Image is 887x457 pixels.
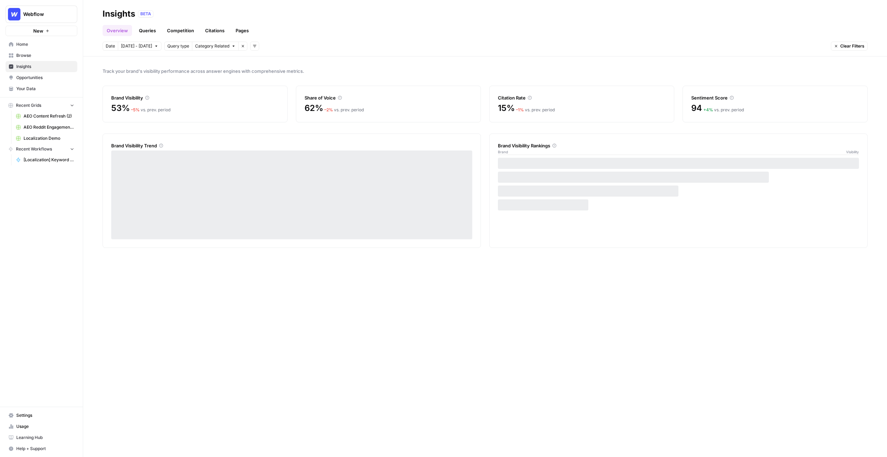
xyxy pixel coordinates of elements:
img: Webflow Logo [8,8,20,20]
span: Query type [167,43,189,49]
a: AEO Reddit Engagement (6) [13,122,77,133]
a: Opportunities [6,72,77,83]
span: Learning Hub [16,434,74,441]
button: Recent Workflows [6,144,77,154]
button: [DATE] - [DATE] [118,42,161,51]
span: 53% [111,103,130,114]
a: Insights [6,61,77,72]
a: Citations [201,25,229,36]
span: AEO Reddit Engagement (6) [24,124,74,130]
span: Visibility [846,149,859,155]
a: Competition [163,25,198,36]
span: 62% [305,103,323,114]
span: Your Data [16,86,74,92]
a: Localization Demo [13,133,77,144]
button: Workspace: Webflow [6,6,77,23]
span: Opportunities [16,75,74,81]
span: Settings [16,412,74,419]
div: Citation Rate [498,94,666,101]
a: Overview [103,25,132,36]
div: Insights [103,8,135,19]
a: Learning Hub [6,432,77,443]
a: Settings [6,410,77,421]
a: Your Data [6,83,77,94]
span: Track your brand's visibility performance across answer engines with comprehensive metrics. [103,68,868,75]
span: Clear Filters [840,43,864,49]
span: – 2 % [324,107,333,112]
span: – 5 % [131,107,140,112]
a: Queries [135,25,160,36]
span: [Localization] Keyword to Brief [24,157,74,163]
div: Share of Voice [305,94,472,101]
div: Brand Visibility Rankings [498,142,859,149]
span: Help + Support [16,446,74,452]
span: + 4 % [703,107,713,112]
a: Home [6,39,77,50]
div: vs. prev. period [324,107,364,113]
a: Pages [231,25,253,36]
span: 94 [691,103,702,114]
span: Usage [16,423,74,430]
span: Recent Grids [16,102,41,109]
span: Date [106,43,115,49]
a: AEO Content Refresh (2) [13,111,77,122]
div: BETA [138,10,153,17]
span: New [33,27,43,34]
a: Browse [6,50,77,61]
a: Usage [6,421,77,432]
span: Localization Demo [24,135,74,141]
div: vs. prev. period [131,107,170,113]
button: Clear Filters [831,42,868,51]
div: Brand Visibility [111,94,279,101]
span: AEO Content Refresh (2) [24,113,74,119]
span: Webflow [23,11,65,18]
span: Browse [16,52,74,59]
span: Category Related [195,43,229,49]
span: 15% [498,103,515,114]
span: Brand [498,149,508,155]
span: Insights [16,63,74,70]
span: Home [16,41,74,48]
span: – 1 % [516,107,524,112]
button: Category Related [192,42,238,51]
div: Sentiment Score [691,94,859,101]
div: vs. prev. period [703,107,744,113]
span: [DATE] - [DATE] [121,43,152,49]
button: New [6,26,77,36]
button: Help + Support [6,443,77,454]
div: Brand Visibility Trend [111,142,472,149]
a: [Localization] Keyword to Brief [13,154,77,165]
button: Recent Grids [6,100,77,111]
span: Recent Workflows [16,146,52,152]
div: vs. prev. period [516,107,555,113]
